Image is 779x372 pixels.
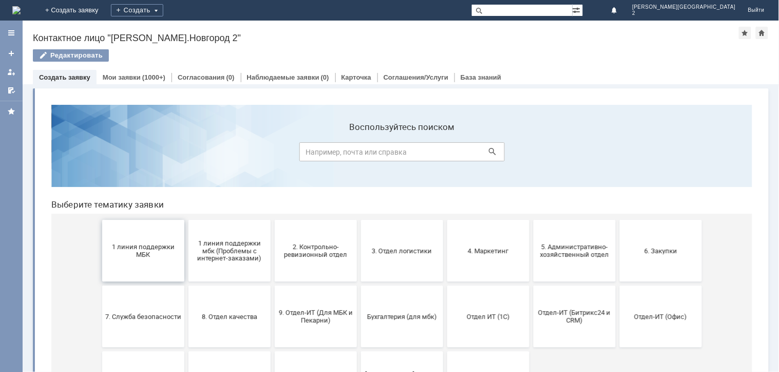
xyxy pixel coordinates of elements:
div: Сделать домашней страницей [756,27,768,39]
div: (1000+) [142,73,165,81]
a: Перейти на домашнюю страницу [12,6,21,14]
span: Финансовый отдел [62,282,138,289]
input: Например, почта или справка [256,46,462,65]
button: Франчайзинг [145,255,227,317]
span: 1 линия поддержки МБК [62,146,138,162]
span: [PERSON_NAME]. Услуги ИТ для МБК (оформляет L1) [321,274,397,297]
button: 1 линия поддержки мбк (Проблемы с интернет-заказами) [145,123,227,185]
span: 9. Отдел-ИТ (Для МБК и Пекарни) [235,212,311,228]
button: Бухгалтерия (для мбк) [318,189,400,251]
span: 6. Закупки [580,150,656,158]
div: (0) [226,73,235,81]
button: Это соглашение не активно! [232,255,314,317]
a: Мои заявки [3,64,20,80]
span: Это соглашение не активно! [235,278,311,293]
div: Контактное лицо "[PERSON_NAME].Новгород 2" [33,33,739,43]
a: Мои согласования [3,82,20,99]
a: Согласования [178,73,225,81]
span: Франчайзинг [148,282,224,289]
button: Финансовый отдел [59,255,141,317]
img: logo [12,6,21,14]
a: База знаний [461,73,501,81]
span: [PERSON_NAME][GEOGRAPHIC_DATA] [633,4,736,10]
a: Наблюдаемые заявки [247,73,319,81]
label: Воспользуйтесь поиском [256,25,462,35]
span: Отдел-ИТ (Офис) [580,216,656,224]
button: не актуален [404,255,486,317]
span: 1 линия поддержки мбк (Проблемы с интернет-заказами) [148,142,224,165]
div: Создать [111,4,163,16]
a: Создать заявку [39,73,90,81]
span: Расширенный поиск [573,5,583,14]
span: не актуален [407,282,483,289]
span: Бухгалтерия (для мбк) [321,216,397,224]
button: [PERSON_NAME]. Услуги ИТ для МБК (оформляет L1) [318,255,400,317]
button: 2. Контрольно-ревизионный отдел [232,123,314,185]
button: Отдел ИТ (1С) [404,189,486,251]
button: 9. Отдел-ИТ (Для МБК и Пекарни) [232,189,314,251]
button: 6. Закупки [577,123,659,185]
button: 7. Служба безопасности [59,189,141,251]
a: Карточка [341,73,371,81]
a: Соглашения/Услуги [384,73,448,81]
span: 8. Отдел качества [148,216,224,224]
button: 8. Отдел качества [145,189,227,251]
header: Выберите тематику заявки [8,103,709,113]
button: 1 линия поддержки МБК [59,123,141,185]
span: 2. Контрольно-ревизионный отдел [235,146,311,162]
span: 4. Маркетинг [407,150,483,158]
span: Отдел-ИТ (Битрикс24 и CRM) [493,212,569,228]
a: Создать заявку [3,45,20,62]
button: 3. Отдел логистики [318,123,400,185]
button: Отдел-ИТ (Офис) [577,189,659,251]
span: 3. Отдел логистики [321,150,397,158]
a: Мои заявки [103,73,141,81]
span: Отдел ИТ (1С) [407,216,483,224]
span: 2 [633,10,736,16]
button: 4. Маркетинг [404,123,486,185]
span: 5. Административно-хозяйственный отдел [493,146,569,162]
span: 7. Служба безопасности [62,216,138,224]
button: Отдел-ИТ (Битрикс24 и CRM) [490,189,573,251]
div: Добавить в избранное [739,27,751,39]
div: (0) [321,73,329,81]
button: 5. Административно-хозяйственный отдел [490,123,573,185]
